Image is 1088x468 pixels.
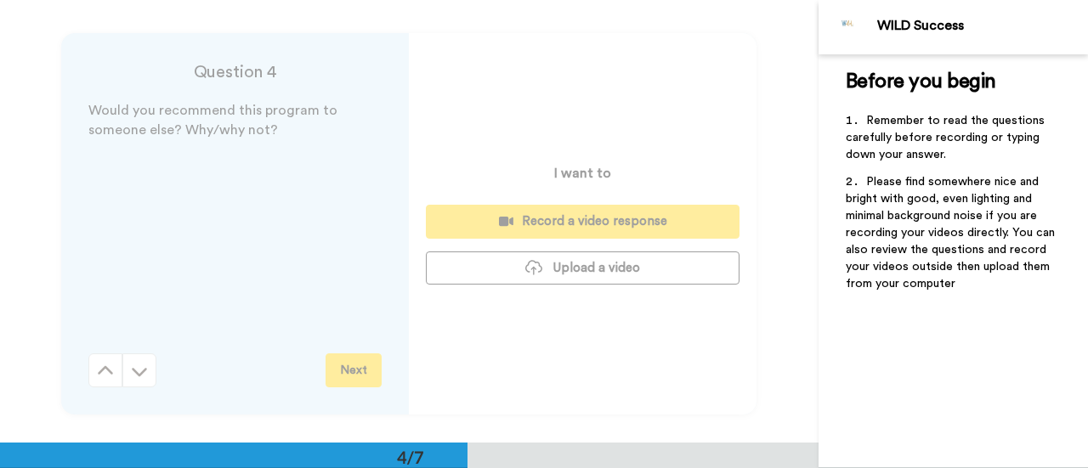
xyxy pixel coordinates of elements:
img: Profile Image [828,7,869,48]
span: Before you begin [846,71,996,92]
div: WILD Success [877,18,1087,34]
span: Would you recommend this program to someone else? Why/why not? [88,104,341,137]
div: Record a video response [439,212,726,230]
p: I want to [554,163,611,183]
span: Please find somewhere nice and bright with good, even lighting and minimal background noise if yo... [846,176,1058,290]
button: Record a video response [426,205,739,238]
button: Next [326,353,382,387]
button: Upload a video [426,251,739,285]
h4: Question 4 [88,60,382,84]
span: Remember to read the questions carefully before recording or typing down your answer. [846,115,1048,161]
